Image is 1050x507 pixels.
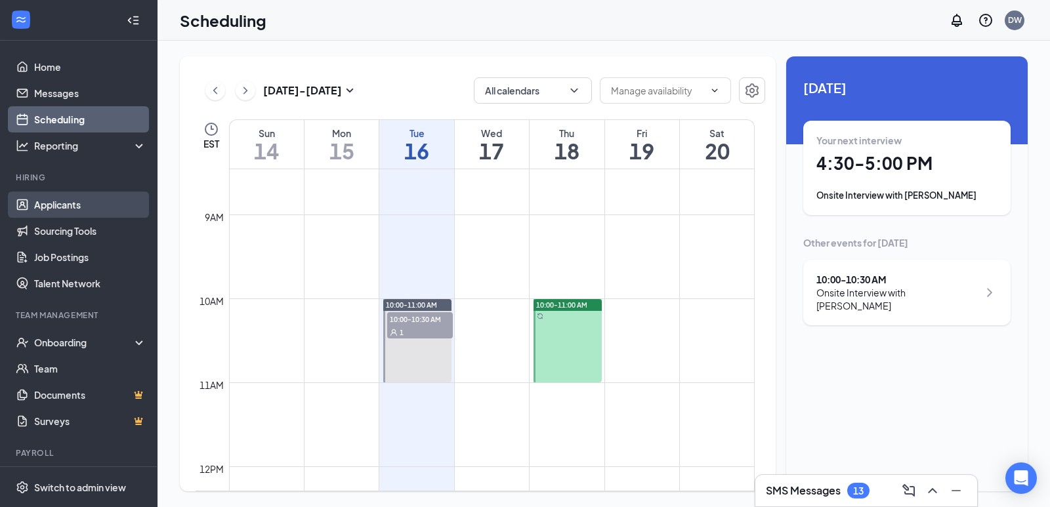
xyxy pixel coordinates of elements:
div: 10am [197,294,226,308]
a: Applicants [34,192,146,218]
h3: SMS Messages [766,483,841,498]
h1: 20 [680,140,754,162]
div: Thu [530,127,604,140]
a: September 14, 2025 [230,120,304,169]
svg: Clock [203,121,219,137]
button: Settings [739,77,765,104]
button: Minimize [946,480,967,501]
button: All calendarsChevronDown [474,77,592,104]
div: Switch to admin view [34,481,126,494]
svg: Collapse [127,14,140,27]
div: Onsite Interview with [PERSON_NAME] [816,286,978,312]
a: September 15, 2025 [304,120,379,169]
div: Payroll [16,447,144,458]
div: 10:00 - 10:30 AM [816,273,978,286]
a: DocumentsCrown [34,382,146,408]
div: 12pm [197,462,226,476]
svg: WorkstreamLogo [14,13,28,26]
div: Mon [304,127,379,140]
h1: 17 [455,140,529,162]
div: Sun [230,127,304,140]
button: ComposeMessage [898,480,919,501]
div: Team Management [16,310,144,321]
span: [DATE] [803,77,1011,98]
div: 13 [853,485,864,497]
span: EST [203,137,219,150]
h1: 18 [530,140,604,162]
a: Scheduling [34,106,146,132]
svg: ChevronDown [709,85,720,96]
svg: Settings [16,481,29,494]
svg: ChevronUp [925,483,940,498]
h1: 16 [379,140,453,162]
h1: 15 [304,140,379,162]
svg: Analysis [16,139,29,152]
span: 1 [400,328,404,337]
span: 10:00-11:00 AM [386,300,437,310]
div: Wed [455,127,529,140]
svg: Settings [744,83,760,98]
svg: User [390,329,398,336]
a: SurveysCrown [34,408,146,434]
a: Messages [34,80,146,106]
svg: Minimize [948,483,964,498]
div: Reporting [34,139,147,152]
div: Your next interview [816,134,997,147]
h3: [DATE] - [DATE] [263,83,342,98]
h1: 4:30 - 5:00 PM [816,152,997,174]
a: Home [34,54,146,80]
h1: 14 [230,140,304,162]
svg: ChevronLeft [209,83,222,98]
a: Team [34,355,146,382]
a: September 20, 2025 [680,120,754,169]
h1: Scheduling [180,9,266,31]
a: September 17, 2025 [455,120,529,169]
a: Job Postings [34,244,146,270]
div: Onsite Interview with [PERSON_NAME] [816,189,997,202]
a: September 16, 2025 [379,120,453,169]
svg: Notifications [949,12,965,28]
div: Hiring [16,172,144,183]
a: Sourcing Tools [34,218,146,244]
div: Fri [605,127,679,140]
span: 10:00-10:30 AM [387,312,453,325]
svg: QuestionInfo [978,12,994,28]
a: September 18, 2025 [530,120,604,169]
svg: SmallChevronDown [342,83,358,98]
div: Other events for [DATE] [803,236,1011,249]
a: September 19, 2025 [605,120,679,169]
a: Talent Network [34,270,146,296]
div: Open Intercom Messenger [1005,462,1037,494]
h1: 19 [605,140,679,162]
svg: ChevronRight [239,83,252,98]
svg: UserCheck [16,336,29,349]
svg: ChevronRight [982,285,997,300]
span: 10:00-11:00 AM [536,300,587,310]
div: Sat [680,127,754,140]
div: 9am [202,210,226,224]
div: 11am [197,378,226,392]
button: ChevronRight [236,81,255,100]
div: DW [1008,14,1022,26]
button: ChevronUp [922,480,943,501]
button: ChevronLeft [205,81,225,100]
div: Tue [379,127,453,140]
div: Onboarding [34,336,135,349]
svg: Sync [537,313,543,319]
svg: ChevronDown [568,84,581,97]
svg: ComposeMessage [901,483,917,498]
input: Manage availability [611,83,704,98]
